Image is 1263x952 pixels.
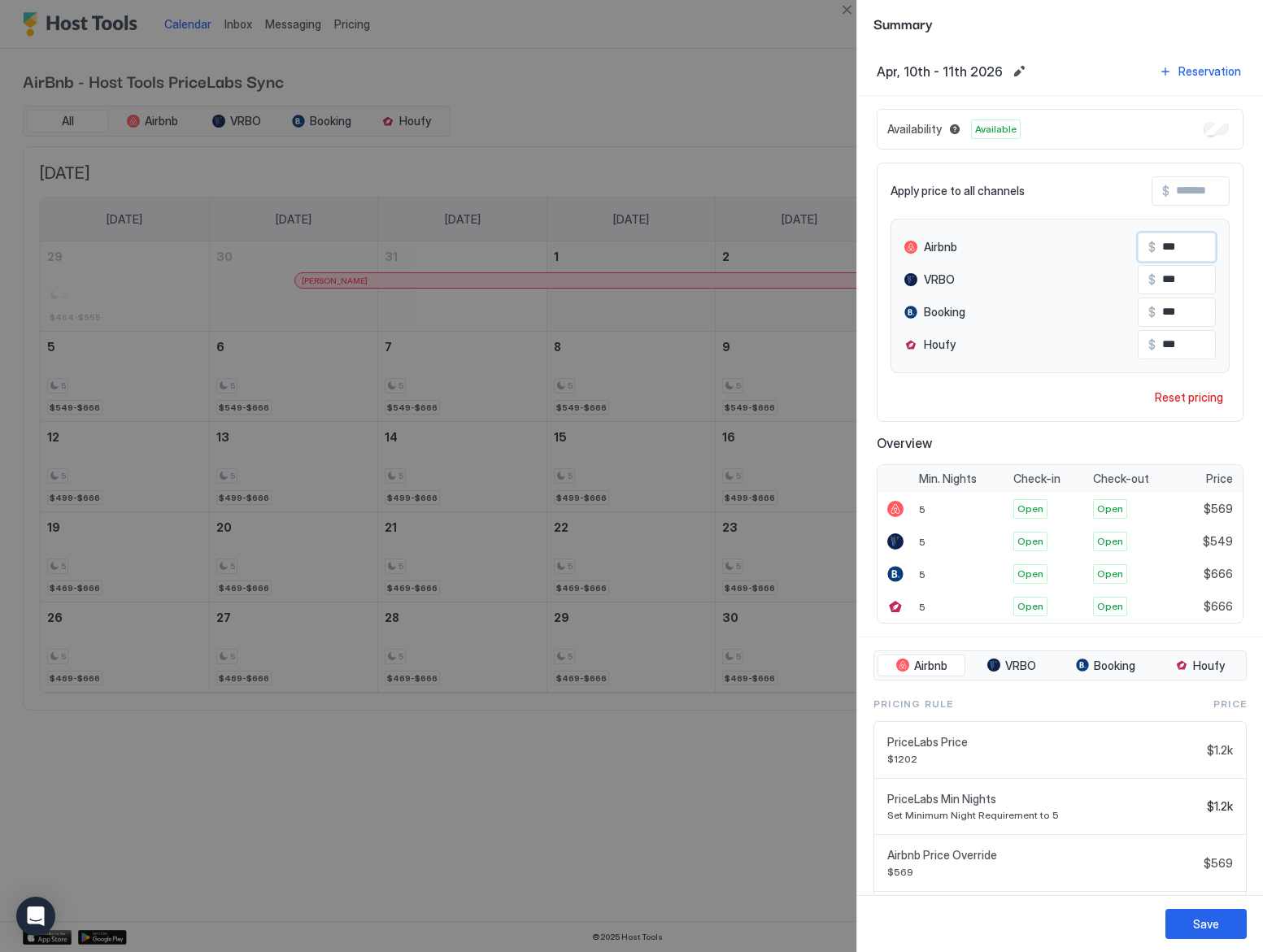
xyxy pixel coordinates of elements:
span: Min. Nights [919,472,977,486]
span: Availability [887,122,942,137]
span: Open [1097,599,1123,614]
span: Summary [873,13,1247,33]
div: Reservation [1178,63,1241,80]
span: Check-in [1013,472,1060,486]
button: Airbnb [878,654,965,677]
span: $1.2k [1207,743,1233,758]
span: Price [1206,472,1233,486]
span: PriceLabs Price [887,735,1200,750]
span: $ [1162,184,1169,198]
span: Open [1017,534,1043,549]
span: Pricing Rule [873,697,953,711]
div: tab-group [873,650,1247,681]
span: Houfy [924,337,956,352]
button: Blocked dates override all pricing rules and remain unavailable until manually unblocked [945,120,965,139]
span: Open [1017,567,1043,581]
button: Edit date range [1009,62,1029,81]
span: $ [1148,305,1156,320]
span: 5 [919,601,925,613]
button: VRBO [969,654,1054,677]
div: Save [1193,915,1219,932]
span: Apply price to all channels [891,184,1025,198]
span: $1.2k [1207,799,1233,814]
span: 5 [919,536,925,548]
span: Open [1017,599,1043,614]
span: $666 [1204,567,1233,581]
button: Save [1165,909,1247,939]
span: 5 [919,503,925,515]
span: Open [1017,502,1043,516]
button: Reset pricing [1148,386,1230,408]
span: $1202 [887,753,1200,765]
span: Airbnb Price Override [887,848,1197,863]
span: $ [1148,272,1156,287]
button: Reservation [1156,60,1243,82]
div: Reset pricing [1155,389,1223,406]
span: Overview [877,435,1243,451]
span: Booking [1094,659,1135,673]
span: $569 [887,866,1197,878]
span: VRBO [924,272,955,287]
button: Booking [1057,654,1153,677]
span: $ [1148,240,1156,254]
span: Set Minimum Night Requirement to 5 [887,809,1200,821]
button: Houfy [1156,654,1243,677]
div: Open Intercom Messenger [16,897,55,936]
span: VRBO [1005,659,1036,673]
span: $569 [1204,856,1233,871]
span: Open [1097,502,1123,516]
span: Booking [924,305,965,320]
span: Open [1097,534,1123,549]
span: Apr, 10th - 11th 2026 [877,63,1003,80]
span: 5 [919,568,925,580]
span: $569 [1204,502,1233,516]
span: $549 [1203,534,1233,549]
span: $666 [1204,599,1233,614]
span: Price [1213,697,1247,711]
span: Available [975,122,1017,137]
span: Airbnb [924,240,957,254]
span: PriceLabs Min Nights [887,792,1200,806]
span: Open [1097,567,1123,581]
span: Houfy [1193,659,1225,673]
span: Check-out [1093,472,1149,486]
span: Airbnb [914,659,947,673]
span: $ [1148,337,1156,352]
